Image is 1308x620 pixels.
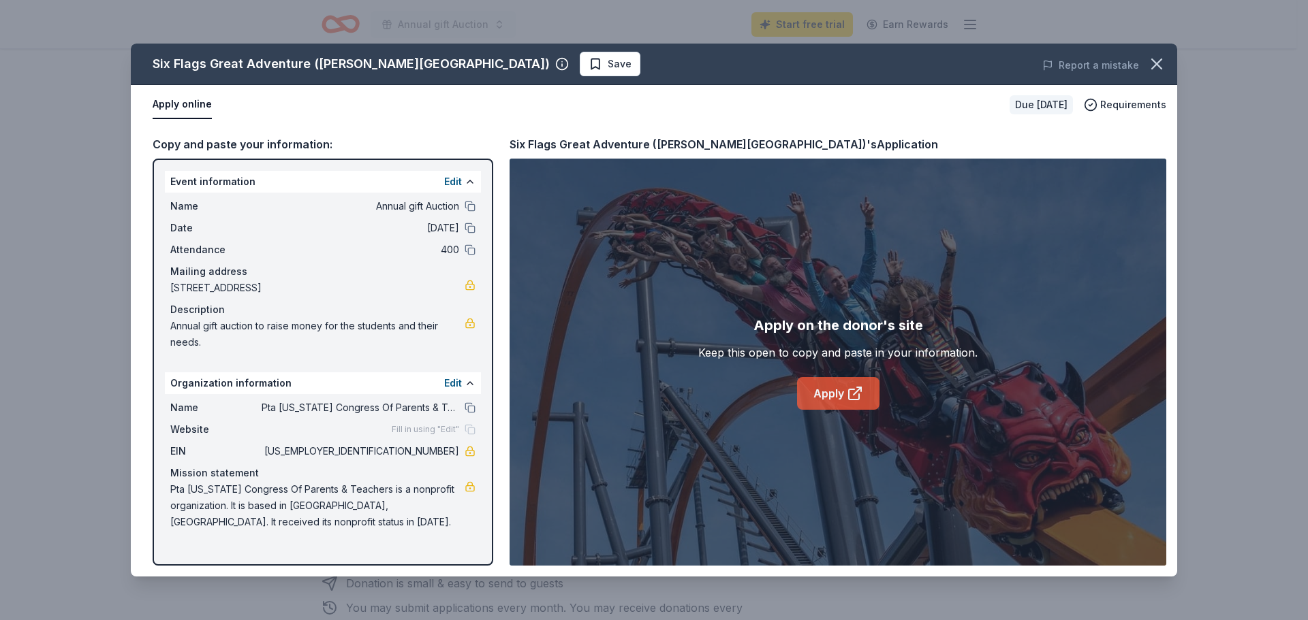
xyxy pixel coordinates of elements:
span: [STREET_ADDRESS] [170,280,465,296]
div: Mailing address [170,263,476,280]
span: Pta [US_STATE] Congress Of Parents & Teachers is a nonprofit organization. It is based in [GEOGRA... [170,481,465,530]
button: Edit [444,375,462,391]
span: Annual gift Auction [262,198,459,214]
span: Fill in using "Edit" [392,424,459,435]
span: Pta [US_STATE] Congress Of Parents & Teachers [262,399,459,416]
a: Apply [797,377,879,410]
div: Organization information [165,372,481,394]
button: Edit [444,174,462,190]
span: 400 [262,242,459,258]
span: Name [170,198,262,214]
button: Apply online [153,91,212,119]
span: Website [170,421,262,438]
div: Six Flags Great Adventure ([PERSON_NAME][GEOGRAPHIC_DATA]) [153,53,550,75]
span: Date [170,220,262,236]
button: Requirements [1084,97,1166,113]
div: Mission statement [170,465,476,481]
div: Description [170,301,476,318]
div: Event information [165,171,481,193]
div: Due [DATE] [1010,95,1073,114]
span: [DATE] [262,220,459,236]
span: EIN [170,443,262,459]
button: Save [580,52,640,76]
div: Keep this open to copy and paste in your information. [698,344,978,361]
span: Save [608,56,632,72]
span: [US_EMPLOYER_IDENTIFICATION_NUMBER] [262,443,459,459]
button: Report a mistake [1042,57,1139,74]
span: Annual gift auction to raise money for the students and their needs. [170,318,465,350]
div: Six Flags Great Adventure ([PERSON_NAME][GEOGRAPHIC_DATA])'s Application [510,135,938,153]
div: Apply on the donor's site [753,314,923,336]
span: Requirements [1100,97,1166,113]
span: Name [170,399,262,416]
div: Copy and paste your information: [153,135,493,153]
span: Attendance [170,242,262,258]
